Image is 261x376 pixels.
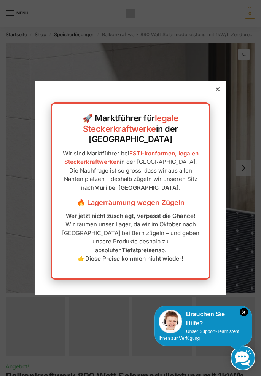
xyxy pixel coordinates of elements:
div: Brauchen Sie Hilfe? [159,310,248,328]
strong: Diese Preise kommen nicht wieder! [85,255,183,262]
a: ESTI-konformen, legalen Steckerkraftwerken [64,150,199,166]
img: Customer service [159,310,182,333]
a: legale Steckerkraftwerke [83,113,178,134]
h2: 🚀 Marktführer für in der [GEOGRAPHIC_DATA] [59,113,202,145]
span: Unser Support-Team steht Ihnen zur Verfügung [159,329,239,341]
h3: 🔥 Lagerräumung wegen Zügeln [59,198,202,208]
i: Schließen [240,308,248,316]
p: Wir räumen unser Lager, da wir im Oktober nach [GEOGRAPHIC_DATA] bei Bern zügeln – und geben unse... [59,212,202,263]
strong: Tiefstpreisen [122,246,158,254]
p: Wir sind Marktführer bei in der [GEOGRAPHIC_DATA]. Die Nachfrage ist so gross, dass wir aus allen... [59,149,202,192]
strong: Wer jetzt nicht zuschlägt, verpasst die Chance! [66,212,196,219]
strong: Muri bei [GEOGRAPHIC_DATA] [94,184,179,191]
